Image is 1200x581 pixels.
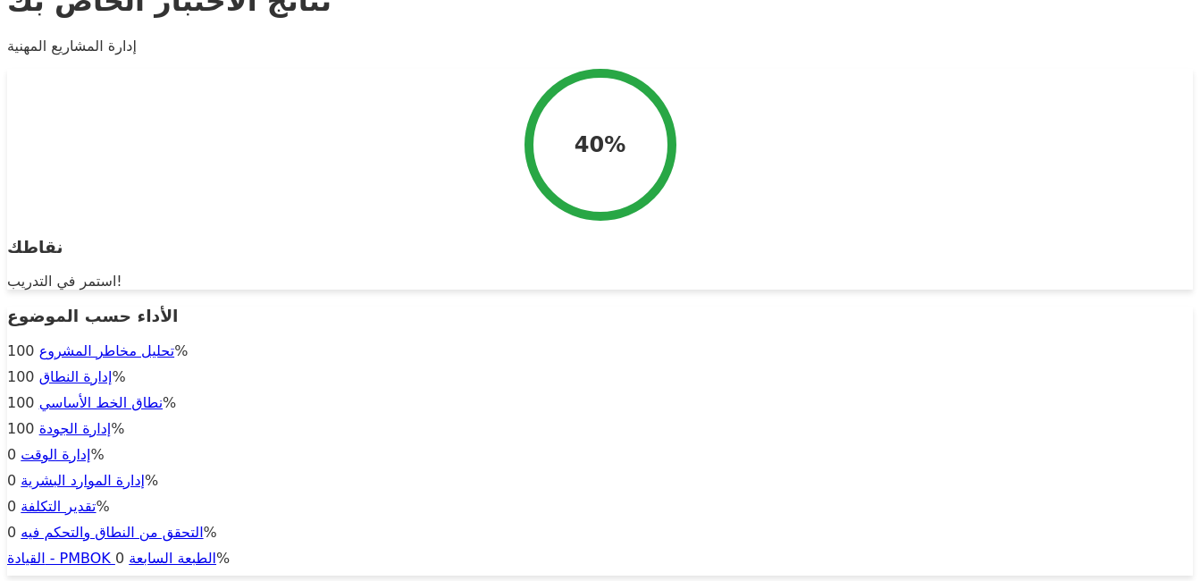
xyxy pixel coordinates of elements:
[7,524,217,541] font: 0%
[39,368,113,385] a: إدارة النطاق
[7,420,124,437] font: 100%
[7,394,176,411] font: 100%
[115,550,230,567] font: 0%
[21,472,145,489] a: إدارة الموارد البشرية
[21,524,203,541] a: التحقق من النطاق والتحكم فيه
[7,550,216,567] a: القيادة - PMBOK الطبعة السابعة
[21,446,90,463] a: إدارة الوقت
[7,307,179,325] font: الأداء حسب الموضوع
[7,446,105,463] font: 0%
[7,38,137,55] font: إدارة المشاريع المهنية
[7,273,122,290] font: استمر في التدريب!
[7,238,63,257] font: نقاطك
[7,472,158,489] font: 0%
[575,132,625,157] font: 40%
[39,342,174,359] a: تحليل مخاطر المشروع
[7,498,110,515] font: 0%
[21,498,96,515] a: تقدير التكلفة
[7,368,126,385] font: 100%
[39,420,112,437] a: إدارة الجودة
[39,394,163,411] a: نطاق الخط الأساسي
[7,342,188,359] font: 100%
